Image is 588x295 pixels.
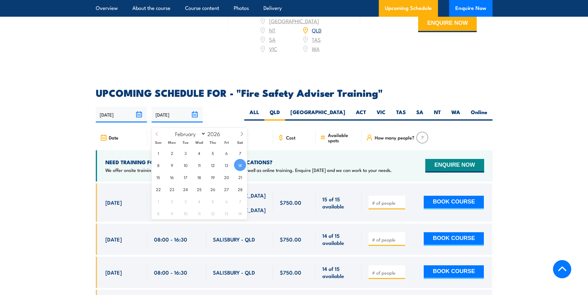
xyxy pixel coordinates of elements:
[207,147,219,159] span: February 5, 2026
[322,195,355,210] span: 15 of 15 available
[152,207,164,219] span: March 8, 2026
[179,171,192,183] span: February 17, 2026
[244,109,264,121] label: ALL
[286,135,295,140] span: Cost
[193,147,205,159] span: February 4, 2026
[105,159,392,165] h4: NEED TRAINING FOR LARGER GROUPS OR MULTIPLE LOCATIONS?
[96,107,147,122] input: From date
[220,171,232,183] span: February 20, 2026
[172,130,206,138] select: Month
[466,109,493,121] label: Online
[312,26,321,34] a: QLD
[166,147,178,159] span: February 2, 2026
[207,207,219,219] span: March 12, 2026
[233,140,247,144] span: Sat
[165,140,179,144] span: Mon
[213,236,255,243] span: SALISBURY - QLD
[193,183,205,195] span: February 25, 2026
[179,195,192,207] span: March 3, 2026
[375,135,414,140] span: How many people?
[424,265,484,279] button: BOOK COURSE
[179,147,192,159] span: February 3, 2026
[192,140,206,144] span: Wed
[234,183,246,195] span: February 28, 2026
[418,15,477,32] button: ENQUIRE NOW
[207,183,219,195] span: February 26, 2026
[193,159,205,171] span: February 11, 2026
[220,195,232,207] span: March 6, 2026
[154,269,187,276] span: 08:00 - 16:30
[280,199,301,206] span: $750.00
[105,199,122,206] span: [DATE]
[152,107,203,122] input: To date
[179,159,192,171] span: February 10, 2026
[207,171,219,183] span: February 19, 2026
[220,183,232,195] span: February 27, 2026
[234,195,246,207] span: March 7, 2026
[372,200,403,206] input: # of people
[152,171,164,183] span: February 15, 2026
[391,109,411,121] label: TAS
[179,207,192,219] span: March 10, 2026
[152,147,164,159] span: February 1, 2026
[328,132,357,143] span: Available spots
[96,88,493,97] h2: UPCOMING SCHEDULE FOR - "Fire Safety Adviser Training"
[166,159,178,171] span: February 9, 2026
[220,159,232,171] span: February 13, 2026
[285,109,351,121] label: [GEOGRAPHIC_DATA]
[206,140,220,144] span: Thu
[234,147,246,159] span: February 7, 2026
[179,140,192,144] span: Tue
[372,237,403,243] input: # of people
[193,171,205,183] span: February 18, 2026
[234,171,246,183] span: February 21, 2026
[109,135,118,140] span: Date
[105,236,122,243] span: [DATE]
[351,109,371,121] label: ACT
[166,195,178,207] span: March 2, 2026
[152,159,164,171] span: February 8, 2026
[372,270,403,276] input: # of people
[424,196,484,209] button: BOOK COURSE
[166,171,178,183] span: February 16, 2026
[166,183,178,195] span: February 23, 2026
[152,195,164,207] span: March 1, 2026
[207,159,219,171] span: February 12, 2026
[154,236,187,243] span: 08:00 - 16:30
[105,167,392,173] p: We offer onsite training, training at our centres, multisite solutions as well as online training...
[234,159,246,171] span: February 14, 2026
[220,140,233,144] span: Fri
[234,207,246,219] span: March 14, 2026
[446,109,466,121] label: WA
[280,236,301,243] span: $750.00
[220,147,232,159] span: February 6, 2026
[220,207,232,219] span: March 13, 2026
[371,109,391,121] label: VIC
[152,183,164,195] span: February 22, 2026
[429,109,446,121] label: NT
[166,207,178,219] span: March 9, 2026
[322,265,355,280] span: 14 of 15 available
[193,195,205,207] span: March 4, 2026
[179,183,192,195] span: February 24, 2026
[105,269,122,276] span: [DATE]
[152,140,165,144] span: Sun
[206,130,226,137] input: Year
[425,159,484,173] button: ENQUIRE NOW
[213,269,255,276] span: SALISBURY - QLD
[280,269,301,276] span: $750.00
[424,232,484,246] button: BOOK COURSE
[264,109,285,121] label: QLD
[193,207,205,219] span: March 11, 2026
[322,232,355,246] span: 14 of 15 available
[411,109,429,121] label: SA
[207,195,219,207] span: March 5, 2026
